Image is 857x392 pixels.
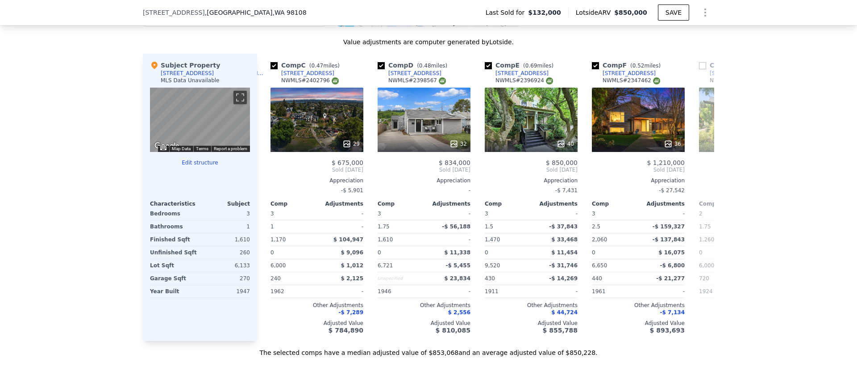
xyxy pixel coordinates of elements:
span: -$ 37,843 [549,223,578,230]
div: Other Adjustments [699,302,792,309]
div: NWMLS # 2382702 [710,77,767,84]
div: - [319,220,363,233]
div: Unfinished Sqft [150,246,198,259]
img: NWMLS Logo [332,77,339,84]
span: 1,260 [699,236,714,243]
span: 3 [270,211,274,217]
div: Appreciation [485,177,578,184]
span: $ 675,000 [332,159,363,166]
span: 0 [378,249,381,256]
span: -$ 7,431 [555,187,578,194]
span: 3 [485,211,488,217]
div: Comp [699,200,745,207]
div: 29 [342,139,360,148]
span: 3 [378,211,381,217]
span: -$ 31,746 [549,262,578,269]
div: Adjusted Value [699,320,792,327]
a: Terms (opens in new tab) [196,146,208,151]
span: -$ 137,843 [653,236,685,243]
div: Appreciation [592,177,685,184]
span: 1,470 [485,236,500,243]
span: 0.48 [419,63,431,69]
div: - [640,207,685,220]
span: -$ 56,188 [442,223,470,230]
span: 0.47 [311,63,323,69]
span: 0 [699,249,703,256]
a: [STREET_ADDRESS] [270,70,334,77]
div: 1946 [378,285,422,298]
span: 6,000 [270,262,286,269]
div: Comp C [270,61,343,70]
div: 260 [202,246,250,259]
span: $ 104,947 [333,236,363,243]
span: $ 11,454 [551,249,578,256]
span: $132,000 [528,8,561,17]
span: -$ 5,455 [446,262,470,269]
div: Comp E [485,61,557,70]
div: Comp G [699,61,772,70]
div: 1.5 [485,220,529,233]
span: 3 [592,211,595,217]
a: [STREET_ADDRESS] [485,70,549,77]
button: Show Options [696,4,714,21]
span: -$ 7,289 [339,309,363,316]
span: $850,000 [614,9,647,16]
div: NWMLS # 2402796 [281,77,339,84]
div: 1,610 [202,233,250,246]
div: - [319,207,363,220]
span: [STREET_ADDRESS] [143,8,205,17]
div: Bathrooms [150,220,198,233]
span: ( miles) [627,63,664,69]
div: Street View [150,88,250,152]
img: NWMLS Logo [439,77,446,84]
div: 1911 [485,285,529,298]
div: Comp [592,200,638,207]
span: Sold [DATE] [699,166,792,173]
span: 0.52 [632,63,645,69]
div: Other Adjustments [270,302,363,309]
div: [STREET_ADDRESS] [281,70,334,77]
div: Appreciation [378,177,470,184]
img: Google [152,140,182,152]
div: Map [150,88,250,152]
span: $ 850,000 [546,159,578,166]
div: [STREET_ADDRESS] [495,70,549,77]
span: -$ 5,901 [341,187,363,194]
span: $ 1,210,000 [647,159,685,166]
button: SAVE [658,4,689,21]
div: 3 [202,207,250,220]
div: Value adjustments are computer generated by Lotside . [143,38,714,46]
span: Sold [DATE] [378,166,470,173]
span: Sold [DATE] [270,166,363,173]
div: - [426,207,470,220]
div: Finished Sqft [150,233,198,246]
span: 240 [270,275,281,282]
div: Adjustments [638,200,685,207]
span: Lotside ARV [576,8,614,17]
div: 1947 [202,285,250,298]
div: Subject [200,200,250,207]
a: [STREET_ADDRESS] [699,70,763,77]
img: NWMLS Logo [653,77,660,84]
div: 6,133 [202,259,250,272]
span: 1,170 [270,236,286,243]
span: -$ 21,277 [656,275,685,282]
span: $ 11,338 [444,249,470,256]
div: [STREET_ADDRESS] [710,70,763,77]
div: 1 [202,220,250,233]
button: Toggle fullscreen view [233,91,247,104]
div: Bedrooms [150,207,198,220]
div: Adjustments [424,200,470,207]
span: ( miles) [520,63,557,69]
div: 40 [557,139,574,148]
div: - [426,285,470,298]
div: - [640,285,685,298]
div: 1962 [270,285,315,298]
div: The selected comps have a median adjusted value of $853,068 and an average adjusted value of $850... [143,341,714,357]
div: [STREET_ADDRESS] [603,70,656,77]
div: [STREET_ADDRESS] [388,70,441,77]
span: 0 [270,249,274,256]
div: Comp D [378,61,451,70]
span: $ 44,724 [551,309,578,316]
div: Appreciation [699,177,792,184]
